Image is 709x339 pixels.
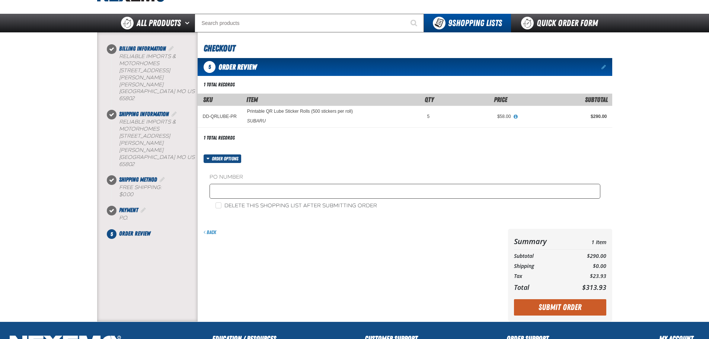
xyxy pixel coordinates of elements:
[195,14,424,32] input: Search
[182,14,195,32] button: Open All Products pages
[585,96,608,103] span: Subtotal
[567,271,606,281] td: $23.93
[247,109,353,114] a: Printable QR Lube Sticker Rolls (500 stickers per roll)
[119,191,133,198] strong: $0.00
[119,230,150,237] span: Order Review
[212,154,241,163] span: Order options
[119,176,157,183] span: Shipping Method
[112,44,198,110] li: Billing Information. Step 1 of 5. Completed
[215,202,377,210] label: Delete this shopping list after submitting order
[119,67,170,88] span: [STREET_ADDRESS][PERSON_NAME][PERSON_NAME]
[204,134,235,141] div: 1 total records
[567,261,606,271] td: $0.00
[204,61,215,73] span: 5
[247,118,266,124] div: SUBARU
[112,206,198,229] li: Payment. Step 4 of 5. Completed
[210,174,600,181] label: PO Number
[119,119,176,132] span: RELIABLE IMPORTS & MOTORHOMES
[187,88,195,95] span: US
[198,106,242,127] td: DD-QRLUBE-PR
[167,45,175,52] a: Edit Billing Information
[187,154,195,160] span: US
[119,154,175,160] span: [GEOGRAPHIC_DATA]
[112,175,198,206] li: Shipping Method. Step 3 of 5. Completed
[159,176,166,183] a: Edit Shipping Method
[424,14,511,32] button: You have 9 Shopping Lists. Open to view details
[170,111,178,118] a: Edit Shipping Information
[107,229,116,239] span: 5
[119,45,166,52] span: Billing Information
[511,14,612,32] a: Quick Order Form
[119,133,170,153] span: [STREET_ADDRESS][PERSON_NAME][PERSON_NAME]
[119,53,176,67] span: RELIABLE IMPORTS & MOTORHOMES
[119,207,138,214] span: Payment
[119,95,134,102] bdo: 65802
[425,96,434,103] span: Qty
[427,114,429,119] span: 5
[119,88,175,95] span: [GEOGRAPHIC_DATA]
[204,229,216,235] a: Back
[176,154,186,160] span: MO
[215,202,221,208] input: Delete this shopping list after submitting order
[137,16,181,30] span: All Products
[204,154,242,163] button: Order options
[514,251,567,261] th: Subtotal
[514,299,606,316] button: Submit Order
[601,64,607,70] a: Edit items
[204,43,235,54] span: Checkout
[119,161,134,167] bdo: 65802
[582,283,606,292] span: $313.93
[567,235,606,248] td: 1 Item
[203,96,213,103] a: SKU
[405,14,424,32] button: Start Searching
[106,44,198,238] nav: Checkout steps. Current step is Order Review. Step 5 of 5
[567,251,606,261] td: $290.00
[514,271,567,281] th: Tax
[511,113,521,120] button: View All Prices for Printable QR Lube Sticker Rolls (500 stickers per roll)
[448,18,502,28] span: Shopping Lists
[514,235,567,248] th: Summary
[440,113,511,119] div: $58.00
[119,111,169,118] span: Shipping Information
[521,113,607,119] div: $290.00
[112,229,198,238] li: Order Review. Step 5 of 5. Not Completed
[112,110,198,175] li: Shipping Information. Step 2 of 5. Completed
[514,261,567,271] th: Shipping
[119,184,198,198] div: Free Shipping:
[246,96,258,103] span: Item
[176,88,186,95] span: MO
[204,81,235,88] div: 1 total records
[119,215,198,222] div: P.O.
[218,63,257,71] span: Order Review
[514,281,567,293] th: Total
[448,18,452,28] strong: 9
[140,207,147,214] a: Edit Payment
[494,96,507,103] span: Price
